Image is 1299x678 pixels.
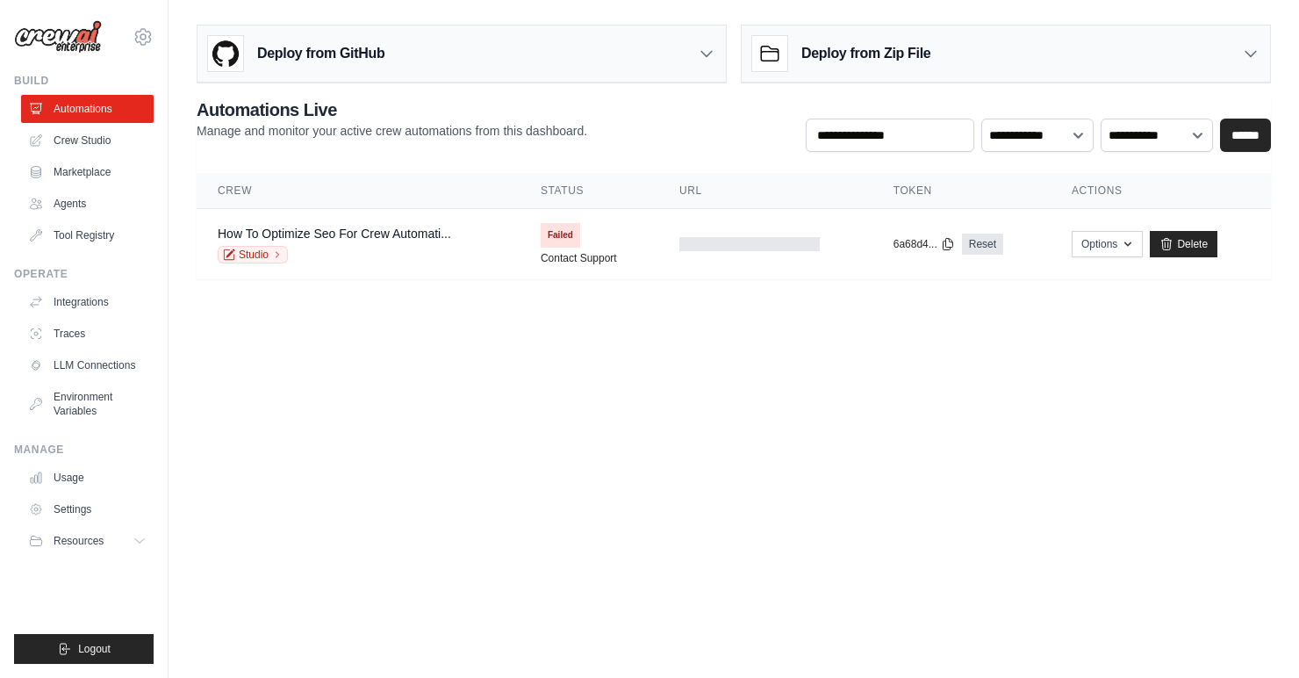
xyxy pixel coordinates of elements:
button: Resources [21,527,154,555]
th: Crew [197,173,520,209]
span: Logout [78,642,111,656]
span: Failed [541,223,580,248]
button: Logout [14,634,154,664]
a: Studio [218,246,288,263]
th: Actions [1051,173,1271,209]
a: Delete [1150,231,1217,257]
div: Operate [14,267,154,281]
p: Manage and monitor your active crew automations from this dashboard. [197,122,587,140]
img: Logo [14,20,102,54]
div: Manage [14,443,154,457]
a: Environment Variables [21,383,154,425]
a: Reset [962,234,1003,255]
a: Usage [21,464,154,492]
a: How To Optimize Seo For Crew Automati... [218,227,451,241]
a: Traces [21,320,154,348]
a: Marketplace [21,158,154,186]
a: Settings [21,495,154,523]
a: Crew Studio [21,126,154,155]
th: Token [872,173,1051,209]
a: Integrations [21,288,154,316]
h3: Deploy from Zip File [801,43,930,64]
a: Tool Registry [21,221,154,249]
button: Options [1072,231,1143,257]
a: Automations [21,95,154,123]
th: Status [520,173,658,209]
a: Agents [21,190,154,218]
th: URL [658,173,872,209]
span: Resources [54,534,104,548]
div: Build [14,74,154,88]
h3: Deploy from GitHub [257,43,384,64]
img: GitHub Logo [208,36,243,71]
a: Contact Support [541,251,617,265]
button: 6a68d4... [894,237,955,251]
h2: Automations Live [197,97,587,122]
a: LLM Connections [21,351,154,379]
